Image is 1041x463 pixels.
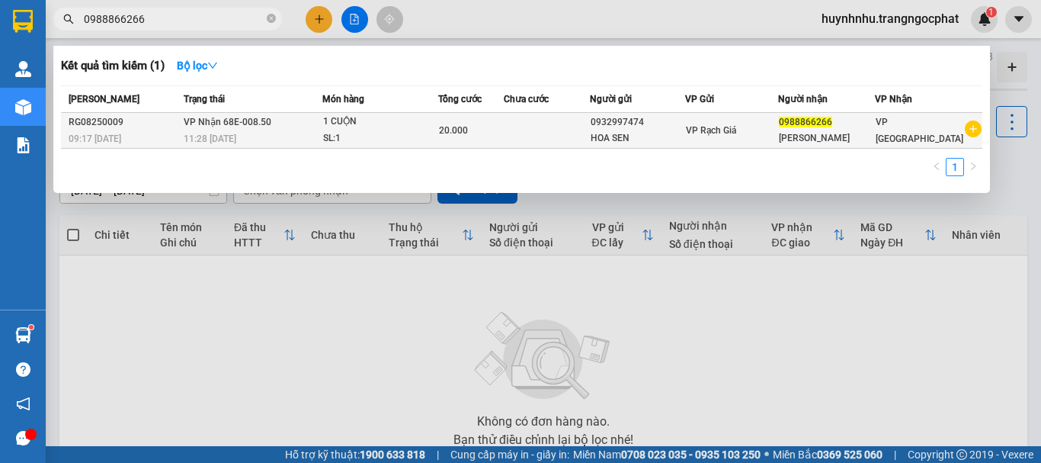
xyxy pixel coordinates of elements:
span: close-circle [267,12,276,27]
span: Người gửi [590,94,632,104]
span: close-circle [267,14,276,23]
span: 20.000 [439,125,468,136]
span: Chưa cước [504,94,549,104]
button: Bộ lọcdown [165,53,230,78]
span: question-circle [16,362,30,377]
button: left [927,158,946,176]
span: [PERSON_NAME] [69,94,139,104]
span: 0988866266 [779,117,832,127]
a: 1 [947,159,963,175]
div: 1 CUỘN [323,114,437,130]
span: right [969,162,978,171]
div: RG08250009 [69,114,179,130]
img: warehouse-icon [15,99,31,115]
span: VP Nhận 68E-008.50 [184,117,271,127]
span: plus-circle [965,121,982,137]
img: logo-vxr [13,10,33,33]
li: Previous Page [927,158,946,176]
div: 0932997474 [591,114,684,130]
span: notification [16,397,30,411]
span: VP Nhận [875,94,912,104]
span: search [63,14,74,24]
span: down [207,60,218,71]
img: solution-icon [15,137,31,153]
sup: 1 [29,325,34,330]
img: warehouse-icon [15,61,31,77]
button: right [964,158,982,176]
span: 09:17 [DATE] [69,133,121,144]
span: Người nhận [778,94,828,104]
strong: Bộ lọc [177,59,218,72]
div: [PERSON_NAME] [779,130,874,146]
span: Tổng cước [438,94,482,104]
span: 11:28 [DATE] [184,133,236,144]
div: HOA SEN [591,130,684,146]
img: warehouse-icon [15,327,31,343]
span: VP [GEOGRAPHIC_DATA] [876,117,963,144]
span: VP Gửi [685,94,714,104]
span: VP Rạch Giá [686,125,736,136]
h3: Kết quả tìm kiếm ( 1 ) [61,58,165,74]
div: SL: 1 [323,130,437,147]
span: Trạng thái [184,94,225,104]
input: Tìm tên, số ĐT hoặc mã đơn [84,11,264,27]
span: left [932,162,941,171]
li: Next Page [964,158,982,176]
li: 1 [946,158,964,176]
span: Món hàng [322,94,364,104]
span: message [16,431,30,445]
